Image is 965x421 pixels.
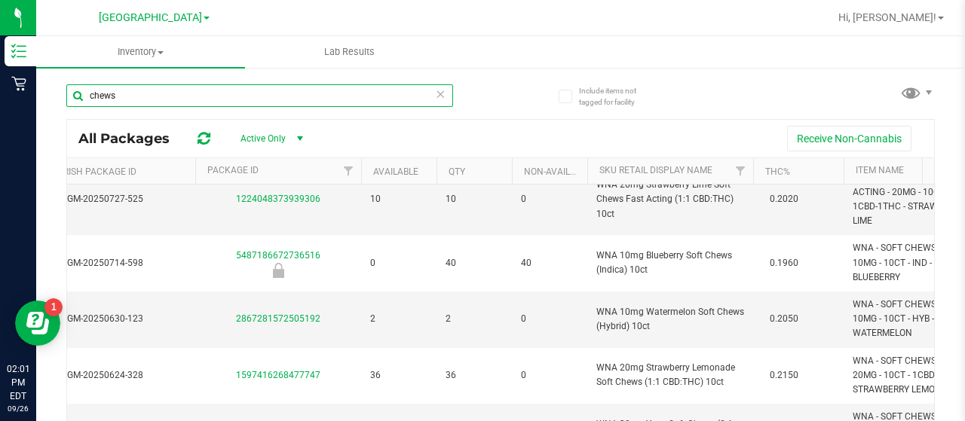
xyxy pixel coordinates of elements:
a: 1224048373939306 [236,194,320,204]
span: 2 [446,312,503,326]
span: Hi, [PERSON_NAME]! [838,11,936,23]
span: Inventory [36,45,245,59]
span: FLSRWGM-20250624-328 [38,368,186,383]
inline-svg: Retail [11,76,26,91]
span: 10 [370,192,427,206]
button: Receive Non-Cannabis [787,126,911,151]
span: WNA 10mg Watermelon Soft Chews (Hybrid) 10ct [596,305,744,334]
span: 0.2150 [762,365,806,386]
span: 10 [446,192,503,206]
span: 0 [521,312,578,326]
a: Item Name [856,165,904,175]
a: Sku Retail Display Name [599,165,712,175]
span: 36 [446,368,503,383]
span: 40 [521,256,578,270]
a: Qty [449,166,465,177]
iframe: Resource center [15,300,60,346]
a: 1597416268477747 [236,370,320,380]
span: 36 [370,368,427,383]
a: Filter [728,158,753,184]
a: Package ID [207,165,259,175]
span: 0.2020 [762,188,806,210]
input: Search Package ID, Item Name, SKU, Lot or Part Number... [66,84,453,107]
a: Inventory [36,36,245,68]
span: WNA 10mg Blueberry Soft Chews (Indica) 10ct [596,249,744,277]
span: Lab Results [304,45,395,59]
span: Clear [435,84,446,104]
a: Non-Available [524,166,591,177]
span: [GEOGRAPHIC_DATA] [99,11,202,24]
a: Available [373,166,418,177]
span: 2 [370,312,427,326]
a: Filter [336,158,361,184]
inline-svg: Inventory [11,44,26,59]
a: 5487186672736516 [236,250,320,261]
span: 0 [521,192,578,206]
span: FLSRWGM-20250630-123 [38,312,186,326]
span: WNA 20mg Strawberry Lime Soft Chews Fast Acting (1:1 CBD:THC) 10ct [596,178,744,221]
span: 0 [370,256,427,270]
a: Lab Results [245,36,454,68]
span: 0 [521,368,578,383]
iframe: Resource center unread badge [44,298,63,316]
span: Include items not tagged for facility [579,85,654,108]
div: Newly Received [193,263,363,278]
p: 09/26 [7,403,29,414]
span: WNA 20mg Strawberry Lemonade Soft Chews (1:1 CBD:THC) 10ct [596,361,744,389]
a: THC% [765,166,790,177]
span: 40 [446,256,503,270]
span: 0.1960 [762,252,806,274]
span: All Packages [78,130,185,147]
a: Flourish Package ID [41,166,136,177]
span: FLSRWGM-20250727-525 [38,192,186,206]
span: 0.2050 [762,308,806,330]
span: FLSRWGM-20250714-598 [38,256,186,270]
a: 2867281572505192 [236,313,320,324]
p: 02:01 PM EDT [7,362,29,403]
